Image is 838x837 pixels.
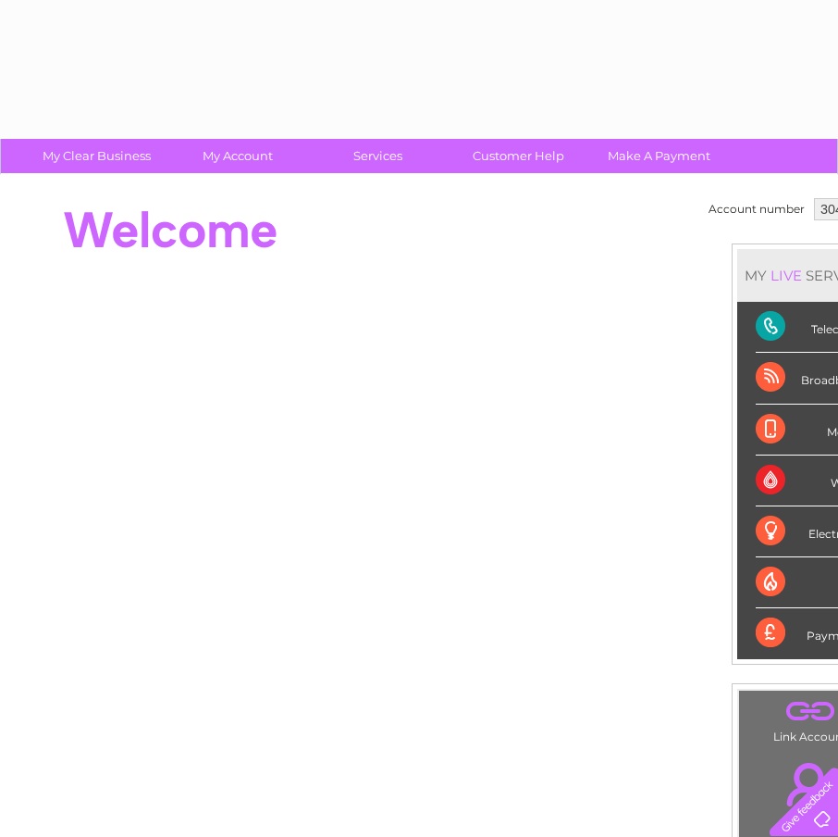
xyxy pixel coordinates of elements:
[20,139,173,173] a: My Clear Business
[161,139,314,173] a: My Account
[442,139,595,173] a: Customer Help
[583,139,735,173] a: Make A Payment
[704,194,809,225] td: Account number
[302,139,454,173] a: Services
[767,267,806,284] div: LIVE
